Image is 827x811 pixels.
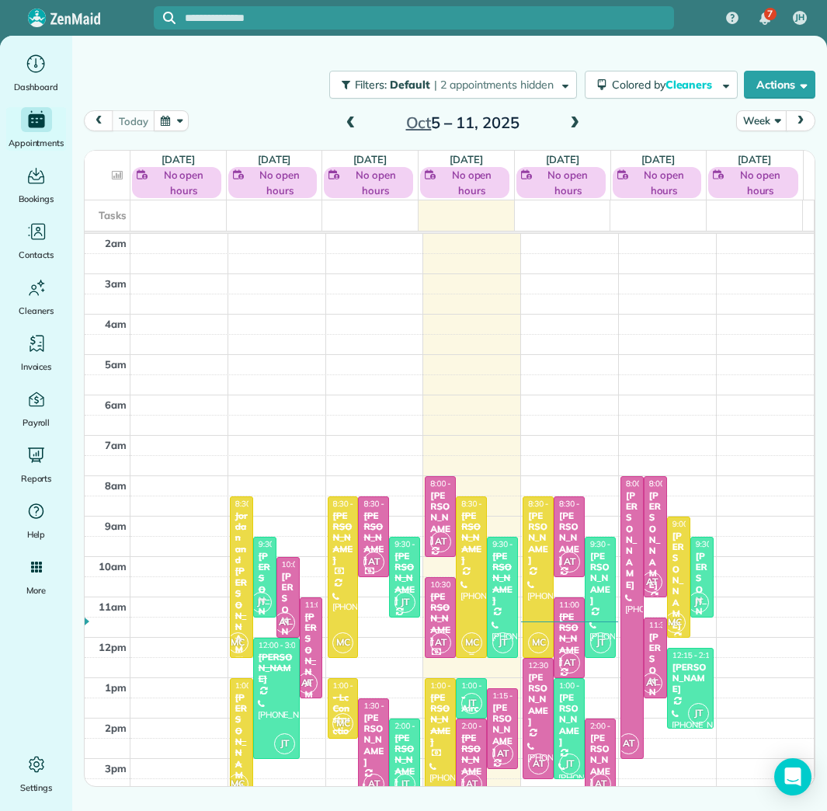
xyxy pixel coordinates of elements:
[228,632,248,653] span: MC
[19,191,54,207] span: Bookings
[343,167,409,198] span: No open hours
[105,520,127,532] span: 9am
[26,583,46,598] span: More
[559,680,596,691] span: 1:00 - 3:30
[332,632,353,653] span: MC
[460,733,482,788] div: [PERSON_NAME]
[649,479,691,489] span: 8:00 - 11:00
[672,519,714,529] span: 9:00 - 12:00
[6,163,66,207] a: Bookings
[738,153,771,165] a: [DATE]
[492,551,513,607] div: [PERSON_NAME]
[589,551,611,607] div: [PERSON_NAME]
[99,641,127,653] span: 12pm
[259,539,301,549] span: 9:30 - 11:30
[332,692,354,748] div: - Lc Construction
[297,673,318,694] span: AT
[235,680,273,691] span: 1:00 - 4:00
[20,780,53,795] span: Settings
[258,551,272,651] div: [PERSON_NAME]
[430,531,451,552] span: AT
[235,510,248,667] div: Jordan and [PERSON_NAME]
[304,611,318,712] div: [PERSON_NAME]
[332,713,353,734] span: MC
[535,167,601,198] span: No open hours
[305,600,347,610] span: 11:00 - 1:30
[105,762,127,774] span: 3pm
[162,153,195,165] a: [DATE]
[99,560,127,573] span: 10am
[641,673,662,694] span: AT
[112,110,155,131] button: today
[105,439,127,451] span: 7am
[258,652,295,685] div: [PERSON_NAME]
[429,591,451,647] div: [PERSON_NAME]
[329,71,577,99] button: Filters: Default | 2 appointments hidden
[6,499,66,542] a: Help
[105,358,127,371] span: 5am
[430,680,467,691] span: 1:00 - 5:00
[333,680,370,691] span: 1:00 - 2:30
[590,774,611,795] span: AT
[151,167,217,198] span: No open hours
[625,490,639,590] div: [PERSON_NAME]
[665,78,715,92] span: Cleaners
[363,510,384,566] div: [PERSON_NAME]
[461,632,482,653] span: MC
[492,632,513,653] span: JT
[590,721,627,731] span: 2:00 - 4:00
[406,113,432,132] span: Oct
[429,490,451,546] div: [PERSON_NAME]
[105,399,127,411] span: 6am
[695,551,709,651] div: [PERSON_NAME]
[21,359,52,374] span: Invoices
[105,318,127,330] span: 4am
[390,78,431,92] span: Default
[618,733,639,754] span: AT
[163,12,175,24] svg: Focus search
[394,539,436,549] span: 9:30 - 11:30
[744,71,815,99] button: Actions
[321,71,577,99] a: Filters: Default | 2 appointments hidden
[461,774,482,795] span: AT
[154,12,175,24] button: Focus search
[105,237,127,249] span: 2am
[394,721,432,731] span: 2:00 - 4:00
[589,733,611,788] div: [PERSON_NAME]
[235,499,277,509] span: 8:30 - 12:30
[363,552,384,573] span: AT
[688,703,709,724] span: JT
[363,499,405,509] span: 8:30 - 10:30
[394,774,415,795] span: JT
[274,733,295,754] span: JT
[19,247,54,263] span: Contacts
[228,774,248,795] span: MC
[363,712,384,768] div: [PERSON_NAME]
[430,580,477,590] span: 10:30 - 12:30
[6,331,66,374] a: Invoices
[559,754,580,774] span: JT
[590,539,632,549] span: 9:30 - 12:30
[258,153,291,165] a: [DATE]
[585,71,738,99] button: Colored byCleaners
[84,110,113,131] button: prev
[749,2,781,36] div: 7 unread notifications
[332,510,354,566] div: [PERSON_NAME]
[786,110,815,131] button: next
[27,527,46,542] span: Help
[363,701,401,711] span: 1:30 - 4:00
[795,12,804,24] span: JH
[641,572,662,593] span: AT
[333,499,375,509] span: 8:30 - 12:30
[649,620,691,630] span: 11:30 - 1:30
[434,78,554,92] span: | 2 appointments hidden
[672,650,714,660] span: 12:15 - 2:15
[528,660,570,670] span: 12:30 - 3:30
[631,167,697,198] span: No open hours
[430,632,451,653] span: AT
[282,559,328,569] span: 10:00 - 12:00
[439,167,505,198] span: No open hours
[672,662,709,695] div: [PERSON_NAME]
[648,632,662,732] div: [PERSON_NAME]
[14,79,58,95] span: Dashboard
